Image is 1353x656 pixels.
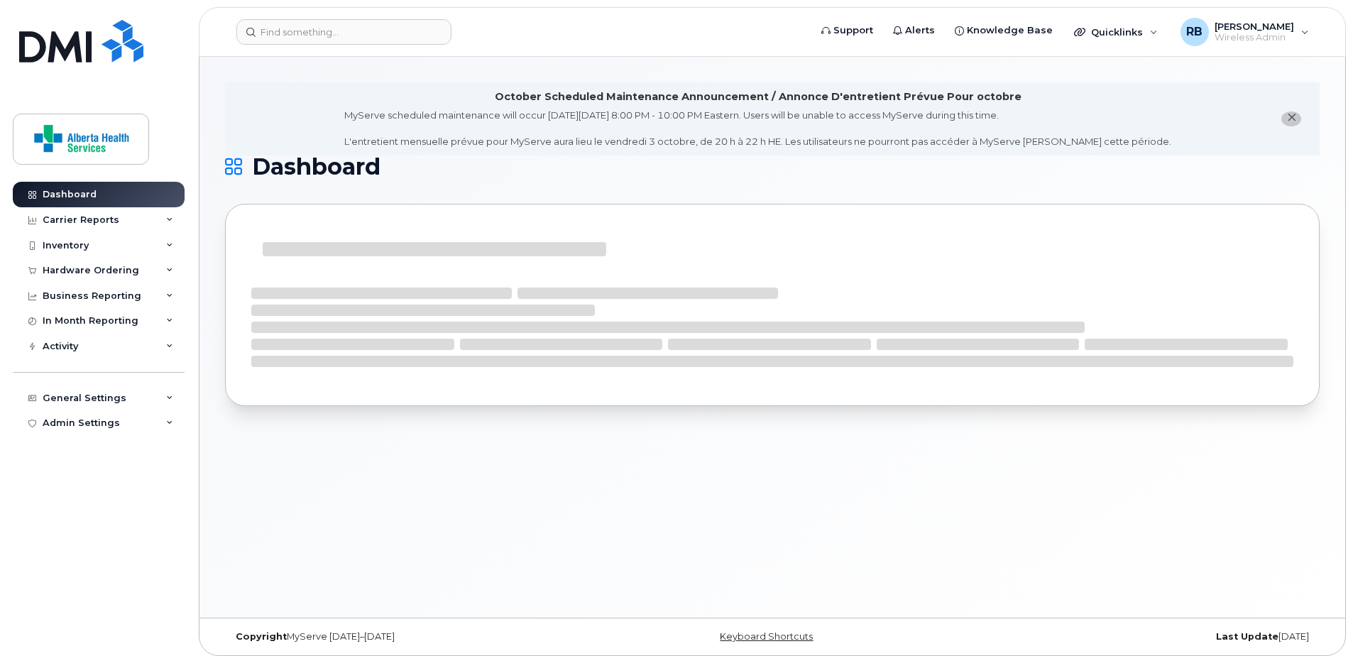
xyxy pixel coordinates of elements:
div: October Scheduled Maintenance Announcement / Annonce D'entretient Prévue Pour octobre [495,89,1021,104]
span: Dashboard [252,156,380,177]
div: MyServe [DATE]–[DATE] [225,631,590,643]
div: [DATE] [955,631,1320,643]
button: close notification [1281,111,1301,126]
strong: Copyright [236,631,287,642]
div: MyServe scheduled maintenance will occur [DATE][DATE] 8:00 PM - 10:00 PM Eastern. Users will be u... [344,109,1171,148]
a: Keyboard Shortcuts [720,631,813,642]
strong: Last Update [1216,631,1278,642]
